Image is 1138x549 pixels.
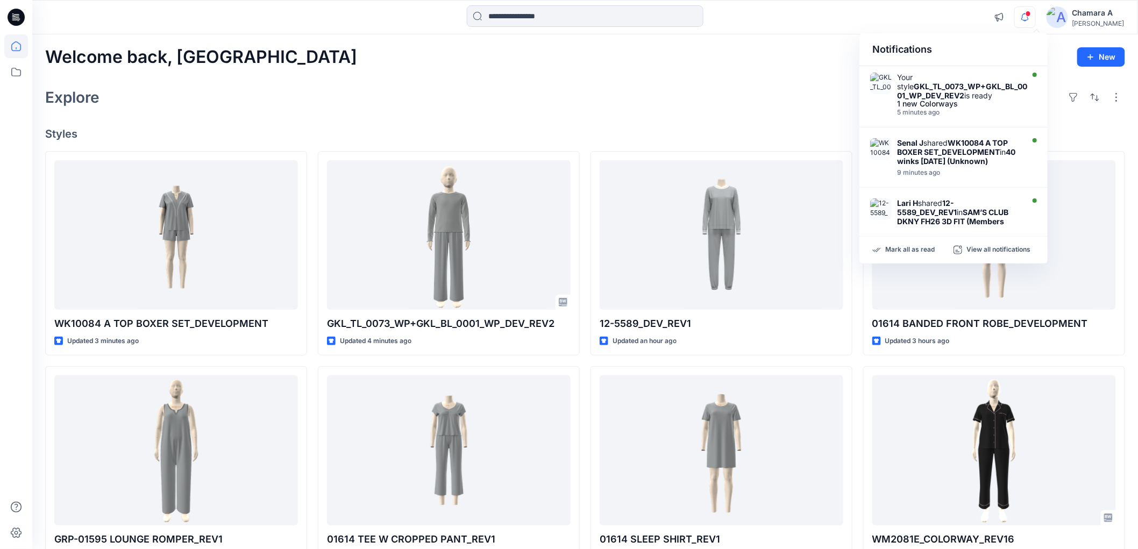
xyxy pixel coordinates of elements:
[870,198,892,220] img: 12-5589_DEV_REV1
[870,73,892,94] img: GKL_TL_0073_WP+GKL_BL_0001_WP_DEV_REV2
[859,33,1048,66] div: Notifications
[897,138,923,147] strong: Senal J
[897,198,918,208] strong: Lari H
[872,375,1116,525] a: WM2081E_COLORWAY_REV16
[327,316,571,331] p: GKL_TL_0073_WP+GKL_BL_0001_WP_DEV_REV2
[872,316,1116,331] p: 01614 BANDED FRONT ROBE_DEVELOPMENT
[966,245,1030,255] p: View all notifications
[327,375,571,525] a: 01614 TEE W CROPPED PANT_REV1
[897,82,1027,100] strong: GKL_TL_0073_WP+GKL_BL_0001_WP_DEV_REV2
[885,336,950,347] p: Updated 3 hours ago
[600,316,843,331] p: 12-5589_DEV_REV1
[54,532,298,547] p: GRP-01595 LOUNGE ROMPER_REV1
[885,245,935,255] p: Mark all as read
[1047,6,1068,28] img: avatar
[45,47,357,67] h2: Welcome back, [GEOGRAPHIC_DATA]
[872,532,1116,547] p: WM2081E_COLORWAY_REV16
[600,532,843,547] p: 01614 SLEEP SHIRT_REV1
[600,375,843,525] a: 01614 SLEEP SHIRT_REV1
[897,138,1021,166] div: shared in
[45,127,1125,140] h4: Styles
[897,147,1015,166] strong: 40 winks [DATE] (Unknown)
[613,336,677,347] p: Updated an hour ago
[54,375,298,525] a: GRP-01595 LOUNGE ROMPER_REV1
[897,208,1008,235] strong: SAM’S CLUB DKNY FH26 3D FIT (Members Only)
[870,138,892,160] img: WK10084 A TOP BOXER SET_DEVELOPMENT
[600,160,843,310] a: 12-5589_DEV_REV1
[897,109,1030,116] div: Tuesday, August 19, 2025 11:39
[897,198,957,217] strong: 12-5589_DEV_REV1
[897,73,1030,100] div: Your style is ready
[897,169,1021,176] div: Tuesday, August 19, 2025 11:35
[67,336,139,347] p: Updated 3 minutes ago
[1072,6,1125,19] div: Chamara A
[897,100,1030,108] div: 1 new Colorways
[327,160,571,310] a: GKL_TL_0073_WP+GKL_BL_0001_WP_DEV_REV2
[45,89,99,106] h2: Explore
[54,316,298,331] p: WK10084 A TOP BOXER SET_DEVELOPMENT
[327,532,571,547] p: 01614 TEE W CROPPED PANT_REV1
[340,336,411,347] p: Updated 4 minutes ago
[897,198,1021,235] div: shared in
[54,160,298,310] a: WK10084 A TOP BOXER SET_DEVELOPMENT
[1072,19,1125,27] div: [PERSON_NAME]
[897,138,1008,156] strong: WK10084 A TOP BOXER SET_DEVELOPMENT
[1077,47,1125,67] button: New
